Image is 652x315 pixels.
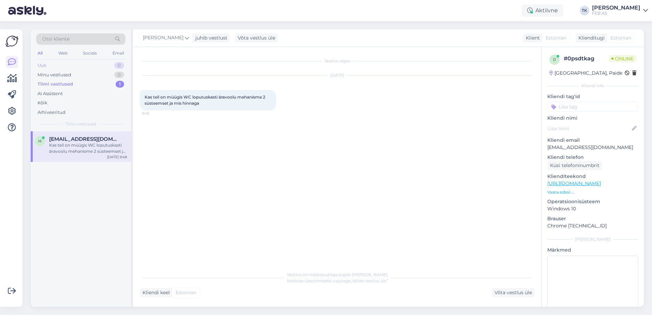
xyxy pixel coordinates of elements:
div: [PERSON_NAME] [592,5,640,11]
p: Vaata edasi ... [547,189,638,195]
div: FEB AS [592,11,640,16]
div: juhib vestlust [193,34,227,42]
a: [URL][DOMAIN_NAME] [547,180,601,186]
span: Otsi kliente [42,35,70,43]
p: [EMAIL_ADDRESS][DOMAIN_NAME] [547,144,638,151]
img: Askly Logo [5,35,18,48]
div: Võta vestlus üle [492,288,535,297]
p: Kliendi nimi [547,115,638,122]
div: [DATE] 9:48 [107,154,127,160]
p: Brauser [547,215,638,222]
div: # 0psdtkag [564,55,609,63]
span: heiki725@gmail.com [49,136,120,142]
a: [PERSON_NAME]FEB AS [592,5,648,16]
span: [PERSON_NAME] [143,34,183,42]
div: Kõik [38,100,47,106]
span: Estonian [546,34,566,42]
p: Kliendi email [547,137,638,144]
div: Võta vestlus üle [235,33,278,43]
div: Socials [81,49,98,58]
p: Märkmed [547,246,638,254]
div: 0 [114,72,124,78]
p: Operatsioonisüsteem [547,198,638,205]
p: Klienditeekond [547,173,638,180]
div: All [36,49,44,58]
span: h [38,138,42,144]
div: Küsi telefoninumbrit [547,161,602,170]
input: Lisa tag [547,102,638,112]
span: Tiimi vestlused [66,121,96,127]
p: Kliendi tag'id [547,93,638,100]
div: Vestlus algas [140,58,535,64]
div: 0 [114,62,124,69]
div: Web [57,49,69,58]
span: Estonian [176,289,196,296]
div: 1 [116,81,124,88]
div: [DATE] [140,72,535,78]
div: [GEOGRAPHIC_DATA], Paide [549,70,622,77]
div: Tiimi vestlused [38,81,73,88]
span: Kas teil on müügis WC loputuskasti äravoolu mehanisme 2 süsteemset ja mis hinnaga [145,94,266,106]
span: Online [609,55,636,62]
div: Uus [38,62,46,69]
p: Windows 10 [547,205,638,212]
div: Kas teil on müügis WC loputuskasti äravoolu mehanisme 2 süsteemset ja mis hinnaga [49,142,127,154]
span: 9:48 [142,111,167,116]
div: Email [111,49,125,58]
div: Klient [523,34,540,42]
span: 0 [553,57,556,62]
div: TK [580,6,589,15]
div: Minu vestlused [38,72,71,78]
input: Lisa nimi [548,125,631,132]
i: „Võtke vestlus üle” [351,278,388,283]
div: Klienditugi [576,34,605,42]
div: Arhiveeritud [38,109,65,116]
span: Vestlus on määratud kasutajale [PERSON_NAME] [287,272,388,277]
span: Vestluse ülevõtmiseks vajutage [287,278,388,283]
div: [PERSON_NAME] [547,236,638,242]
span: Estonian [610,34,631,42]
div: Kliendi info [547,83,638,89]
div: AI Assistent [38,90,63,97]
div: Kliendi keel [140,289,170,296]
div: Aktiivne [522,4,563,17]
p: Chrome [TECHNICAL_ID] [547,222,638,229]
p: Kliendi telefon [547,154,638,161]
